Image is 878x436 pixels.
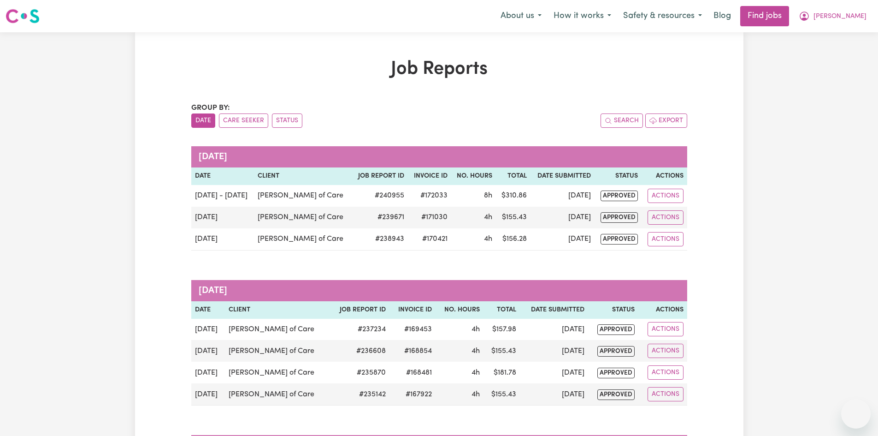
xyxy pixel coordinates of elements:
td: #169453 [389,318,436,340]
span: approved [597,324,635,335]
caption: [DATE] [191,280,687,301]
th: Status [595,167,642,185]
button: Actions [648,365,684,380]
td: [DATE] [191,318,225,340]
td: [DATE] [530,228,595,251]
td: [PERSON_NAME] of Care [254,185,352,207]
button: Actions [648,189,684,203]
button: My Account [793,6,872,26]
td: $ 157.98 [483,318,520,340]
span: approved [597,389,635,400]
td: #172033 [408,185,451,207]
td: $ 181.78 [483,362,520,383]
td: # 236608 [329,340,389,362]
td: [DATE] [191,228,254,251]
td: [PERSON_NAME] of Care [225,362,330,383]
button: Actions [648,344,684,358]
button: Safety & resources [617,6,708,26]
span: approved [601,191,638,201]
td: [DATE] [520,362,588,383]
img: Careseekers logo [6,8,40,24]
th: Total [496,167,530,185]
td: # 235142 [329,383,389,406]
td: [DATE] [530,207,595,228]
td: # 238943 [352,228,408,251]
th: Invoice ID [408,167,451,185]
button: About us [495,6,548,26]
span: 4 hours [471,347,480,355]
th: Invoice ID [389,301,436,319]
td: [DATE] - [DATE] [191,185,254,207]
th: No. Hours [436,301,483,319]
th: Date [191,167,254,185]
th: Client [225,301,330,319]
td: # 239671 [352,207,408,228]
td: $ 155.43 [483,340,520,362]
td: #171030 [408,207,451,228]
span: approved [597,368,635,378]
td: [DATE] [191,362,225,383]
span: [PERSON_NAME] [813,12,866,22]
td: [DATE] [530,185,595,207]
button: Export [645,113,687,128]
span: 8 hours [484,192,492,199]
td: [PERSON_NAME] of Care [254,228,352,251]
th: Actions [642,167,687,185]
th: Job Report ID [352,167,408,185]
span: approved [597,346,635,357]
td: [PERSON_NAME] of Care [225,383,330,406]
span: 4 hours [484,235,492,243]
span: approved [601,234,638,245]
th: Client [254,167,352,185]
td: $ 155.43 [483,383,520,406]
td: # 240955 [352,185,408,207]
button: sort invoices by date [191,113,215,128]
button: Actions [648,232,684,246]
td: # 235870 [329,362,389,383]
button: Actions [648,322,684,336]
button: Actions [648,387,684,401]
iframe: Button to launch messaging window [841,399,871,429]
td: [DATE] [191,383,225,406]
th: No. Hours [451,167,496,185]
a: Careseekers logo [6,6,40,27]
th: Job Report ID [329,301,389,319]
span: 4 hours [471,391,480,398]
td: $ 155.43 [496,207,530,228]
th: Date [191,301,225,319]
td: $ 156.28 [496,228,530,251]
th: Date Submitted [530,167,595,185]
th: Date Submitted [520,301,588,319]
td: [DATE] [520,340,588,362]
td: [DATE] [191,340,225,362]
td: [PERSON_NAME] of Care [225,340,330,362]
td: [PERSON_NAME] of Care [254,207,352,228]
th: Total [483,301,520,319]
button: Search [601,113,643,128]
button: Actions [648,210,684,225]
button: How it works [548,6,617,26]
span: 4 hours [471,326,480,333]
td: # 237234 [329,318,389,340]
h1: Job Reports [191,58,687,80]
td: [DATE] [191,207,254,228]
td: #168481 [389,362,436,383]
td: #168854 [389,340,436,362]
caption: [DATE] [191,146,687,167]
span: 4 hours [484,214,492,221]
button: sort invoices by care seeker [219,113,268,128]
td: [DATE] [520,383,588,406]
td: #170421 [408,228,451,251]
th: Actions [638,301,687,319]
td: [PERSON_NAME] of Care [225,318,330,340]
a: Blog [708,6,737,26]
td: [DATE] [520,318,588,340]
td: $ 310.86 [496,185,530,207]
th: Status [588,301,638,319]
span: approved [601,212,638,223]
button: sort invoices by paid status [272,113,302,128]
span: 4 hours [471,369,480,376]
span: Group by: [191,104,230,112]
a: Find jobs [740,6,789,26]
td: #167922 [389,383,436,406]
